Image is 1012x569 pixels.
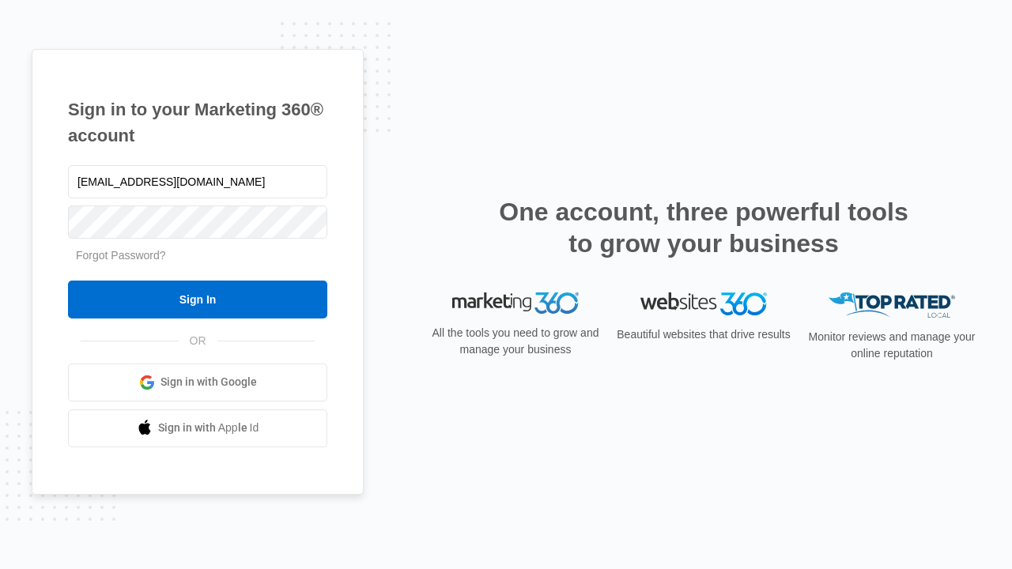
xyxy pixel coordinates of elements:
[76,249,166,262] a: Forgot Password?
[640,292,767,315] img: Websites 360
[68,165,327,198] input: Email
[494,196,913,259] h2: One account, three powerful tools to grow your business
[160,374,257,390] span: Sign in with Google
[68,281,327,318] input: Sign In
[452,292,579,315] img: Marketing 360
[179,333,217,349] span: OR
[68,96,327,149] h1: Sign in to your Marketing 360® account
[427,325,604,358] p: All the tools you need to grow and manage your business
[68,364,327,401] a: Sign in with Google
[68,409,327,447] a: Sign in with Apple Id
[803,329,980,362] p: Monitor reviews and manage your online reputation
[829,292,955,318] img: Top Rated Local
[158,420,259,436] span: Sign in with Apple Id
[615,326,792,343] p: Beautiful websites that drive results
